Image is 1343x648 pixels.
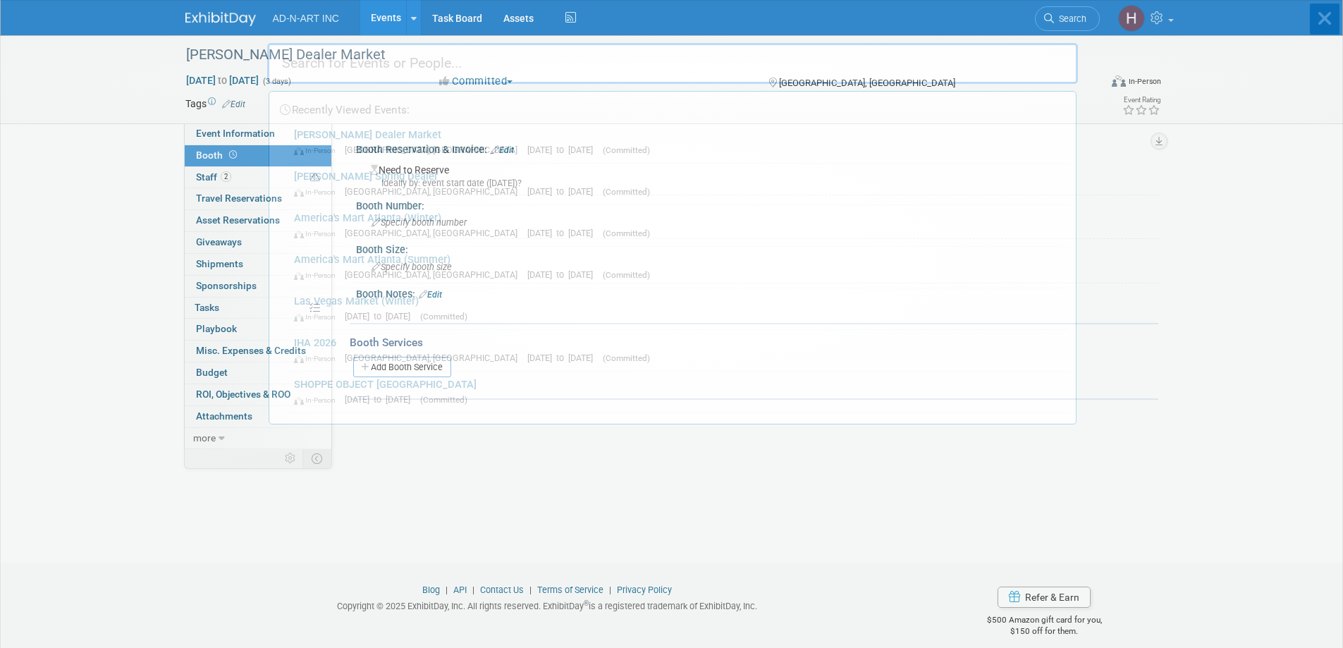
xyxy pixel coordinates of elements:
span: In-Person [294,146,342,155]
span: (Committed) [603,270,650,280]
input: Search for Events or People... [267,43,1078,84]
span: (Committed) [420,395,467,405]
span: [DATE] to [DATE] [527,353,600,363]
span: In-Person [294,312,342,322]
span: [GEOGRAPHIC_DATA], [GEOGRAPHIC_DATA] [345,145,525,155]
span: [DATE] to [DATE] [527,145,600,155]
a: Las Vegas Market (Winter) In-Person [DATE] to [DATE] (Committed) [287,288,1069,329]
span: In-Person [294,396,342,405]
span: (Committed) [603,187,650,197]
span: [GEOGRAPHIC_DATA], [GEOGRAPHIC_DATA] [345,353,525,363]
a: SHOPPE OBJECT [GEOGRAPHIC_DATA] In-Person [DATE] to [DATE] (Committed) [287,372,1069,412]
span: In-Person [294,271,342,280]
span: In-Person [294,188,342,197]
a: [PERSON_NAME] Spring Dealer In-Person [GEOGRAPHIC_DATA], [GEOGRAPHIC_DATA] [DATE] to [DATE] (Comm... [287,164,1069,204]
span: [DATE] to [DATE] [527,186,600,197]
a: IHA 2026 In-Person [GEOGRAPHIC_DATA], [GEOGRAPHIC_DATA] [DATE] to [DATE] (Committed) [287,330,1069,371]
span: [DATE] to [DATE] [345,311,417,322]
span: [GEOGRAPHIC_DATA], [GEOGRAPHIC_DATA] [345,269,525,280]
span: In-Person [294,229,342,238]
div: Recently Viewed Events: [276,92,1069,122]
span: [DATE] to [DATE] [345,394,417,405]
span: (Committed) [603,145,650,155]
span: (Committed) [603,228,650,238]
span: [DATE] to [DATE] [527,269,600,280]
span: [DATE] to [DATE] [527,228,600,238]
a: [PERSON_NAME] Dealer Market In-Person [GEOGRAPHIC_DATA], [GEOGRAPHIC_DATA] [DATE] to [DATE] (Comm... [287,122,1069,163]
span: [GEOGRAPHIC_DATA], [GEOGRAPHIC_DATA] [345,228,525,238]
a: America's Mart Atlanta (Winter) In-Person [GEOGRAPHIC_DATA], [GEOGRAPHIC_DATA] [DATE] to [DATE] (... [287,205,1069,246]
span: [GEOGRAPHIC_DATA], [GEOGRAPHIC_DATA] [345,186,525,197]
span: In-Person [294,354,342,363]
a: America's Mart Atlanta (Summer) In-Person [GEOGRAPHIC_DATA], [GEOGRAPHIC_DATA] [DATE] to [DATE] (... [287,247,1069,288]
span: (Committed) [603,353,650,363]
span: (Committed) [420,312,467,322]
